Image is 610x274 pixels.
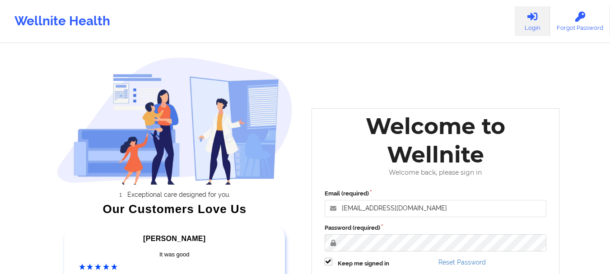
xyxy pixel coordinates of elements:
div: It was good [79,250,270,259]
div: Our Customers Love Us [57,204,293,214]
label: Email (required) [325,189,547,198]
div: Welcome to Wellnite [318,112,553,169]
div: Welcome back, please sign in [318,169,553,176]
span: [PERSON_NAME] [143,235,205,242]
img: wellnite-auth-hero_200.c722682e.png [57,57,293,185]
a: Reset Password [438,259,486,266]
li: Exceptional care designed for you. [65,191,293,198]
label: Keep me signed in [338,259,389,268]
label: Password (required) [325,223,547,232]
a: Login [515,6,550,36]
input: Email address [325,200,547,217]
a: Forgot Password [550,6,610,36]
